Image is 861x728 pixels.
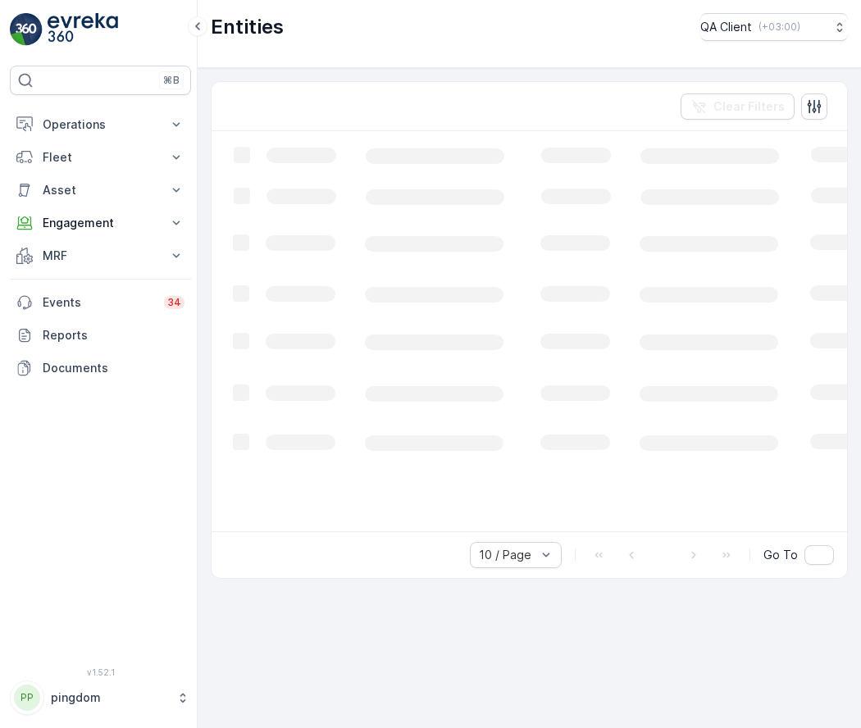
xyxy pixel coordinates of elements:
[10,108,191,141] button: Operations
[681,93,795,120] button: Clear Filters
[43,294,154,311] p: Events
[167,296,181,309] p: 34
[10,141,191,174] button: Fleet
[43,215,158,231] p: Engagement
[10,667,191,677] span: v 1.52.1
[758,20,800,34] p: ( +03:00 )
[10,239,191,272] button: MRF
[10,319,191,352] a: Reports
[10,680,191,715] button: PPpingdom
[43,149,158,166] p: Fleet
[14,685,40,711] div: PP
[10,286,191,319] a: Events34
[10,207,191,239] button: Engagement
[700,19,752,35] p: QA Client
[211,14,284,40] p: Entities
[713,98,785,115] p: Clear Filters
[43,182,158,198] p: Asset
[10,174,191,207] button: Asset
[10,352,191,384] a: Documents
[10,13,43,46] img: logo
[43,248,158,264] p: MRF
[43,360,184,376] p: Documents
[51,689,168,706] p: pingdom
[48,13,118,46] img: logo_light-DOdMpM7g.png
[43,116,158,133] p: Operations
[763,547,798,563] span: Go To
[163,74,180,87] p: ⌘B
[43,327,184,344] p: Reports
[700,13,848,41] button: QA Client(+03:00)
